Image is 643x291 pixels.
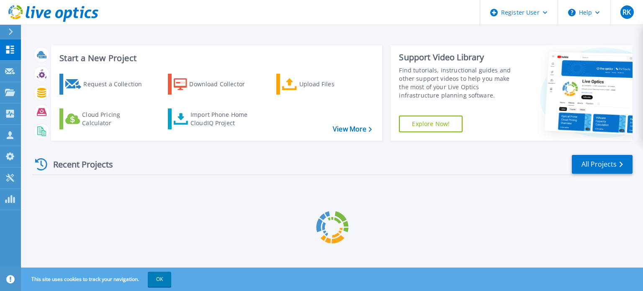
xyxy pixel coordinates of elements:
[59,74,153,95] a: Request a Collection
[333,125,372,133] a: View More
[23,272,171,287] span: This site uses cookies to track your navigation.
[148,272,171,287] button: OK
[83,76,150,93] div: Request a Collection
[82,111,149,127] div: Cloud Pricing Calculator
[59,54,372,63] h3: Start a New Project
[399,116,463,132] a: Explore Now!
[276,74,370,95] a: Upload Files
[299,76,366,93] div: Upload Files
[399,52,520,63] div: Support Video Library
[168,74,261,95] a: Download Collector
[59,108,153,129] a: Cloud Pricing Calculator
[572,155,633,174] a: All Projects
[189,76,256,93] div: Download Collector
[622,9,631,15] span: RK
[190,111,256,127] div: Import Phone Home CloudIQ Project
[399,66,520,100] div: Find tutorials, instructional guides and other support videos to help you make the most of your L...
[32,154,124,175] div: Recent Projects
